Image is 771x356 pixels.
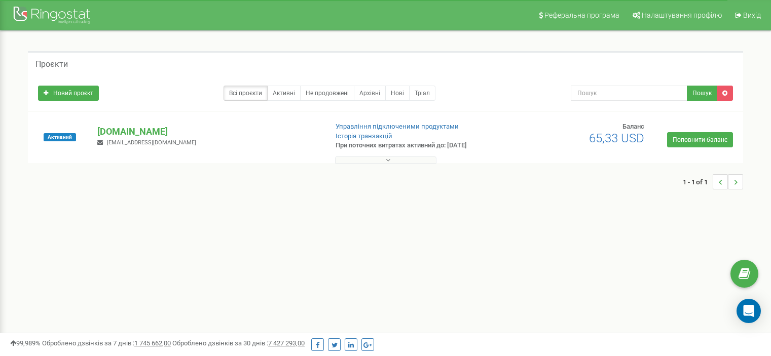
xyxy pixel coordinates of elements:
span: 65,33 USD [589,131,644,145]
span: Реферальна програма [544,11,619,19]
a: Нові [385,86,410,101]
a: Всі проєкти [224,86,268,101]
a: Новий проєкт [38,86,99,101]
div: Open Intercom Messenger [737,299,761,323]
button: Пошук [687,86,717,101]
u: 7 427 293,00 [268,339,305,347]
span: Оброблено дзвінків за 7 днів : [42,339,171,347]
a: Активні [267,86,301,101]
p: [DOMAIN_NAME] [97,125,319,138]
span: Баланс [622,123,644,130]
nav: ... [683,164,743,200]
span: Вихід [743,11,761,19]
span: Налаштування профілю [642,11,722,19]
span: [EMAIL_ADDRESS][DOMAIN_NAME] [107,139,196,146]
a: Управління підключеними продуктами [336,123,459,130]
a: Поповнити баланс [667,132,733,147]
span: 1 - 1 of 1 [683,174,713,189]
input: Пошук [571,86,687,101]
span: Активний [44,133,76,141]
span: 99,989% [10,339,41,347]
span: Оброблено дзвінків за 30 днів : [172,339,305,347]
a: Історія транзакцій [336,132,392,140]
a: Тріал [409,86,435,101]
p: При поточних витратах активний до: [DATE] [336,141,498,150]
a: Архівні [354,86,386,101]
u: 1 745 662,00 [134,339,171,347]
a: Не продовжені [300,86,354,101]
h5: Проєкти [35,60,68,69]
